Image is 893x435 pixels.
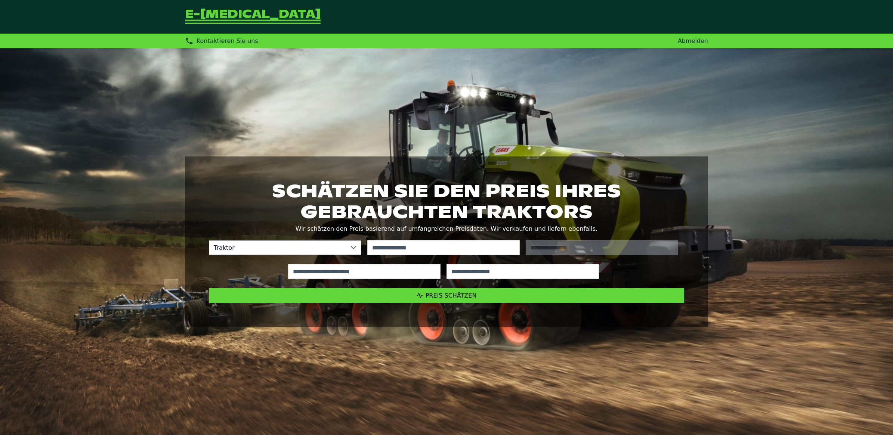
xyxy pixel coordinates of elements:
[185,37,258,45] div: Kontaktieren Sie uns
[197,37,258,44] span: Kontaktieren Sie uns
[209,240,346,255] span: Traktor
[209,180,684,222] h1: Schätzen Sie den Preis Ihres gebrauchten Traktors
[209,224,684,234] p: Wir schätzen den Preis basierend auf umfangreichen Preisdaten. Wir verkaufen und liefern ebenfalls.
[185,9,321,25] a: Zurück zur Startseite
[426,292,477,299] span: Preis schätzen
[209,288,684,303] button: Preis schätzen
[678,37,708,44] a: Abmelden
